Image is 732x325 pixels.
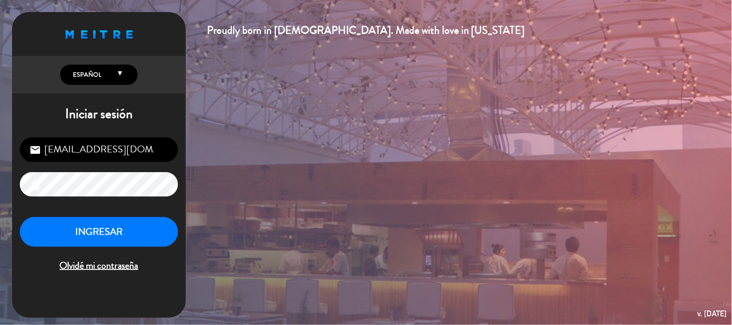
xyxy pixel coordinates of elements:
div: v. [DATE] [698,307,727,320]
span: Olvidé mi contraseña [20,258,178,274]
input: Correo Electrónico [20,137,178,162]
i: email [29,144,41,156]
i: lock [29,179,41,190]
h1: Iniciar sesión [12,106,186,122]
span: Español [70,70,101,80]
button: INGRESAR [20,217,178,247]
